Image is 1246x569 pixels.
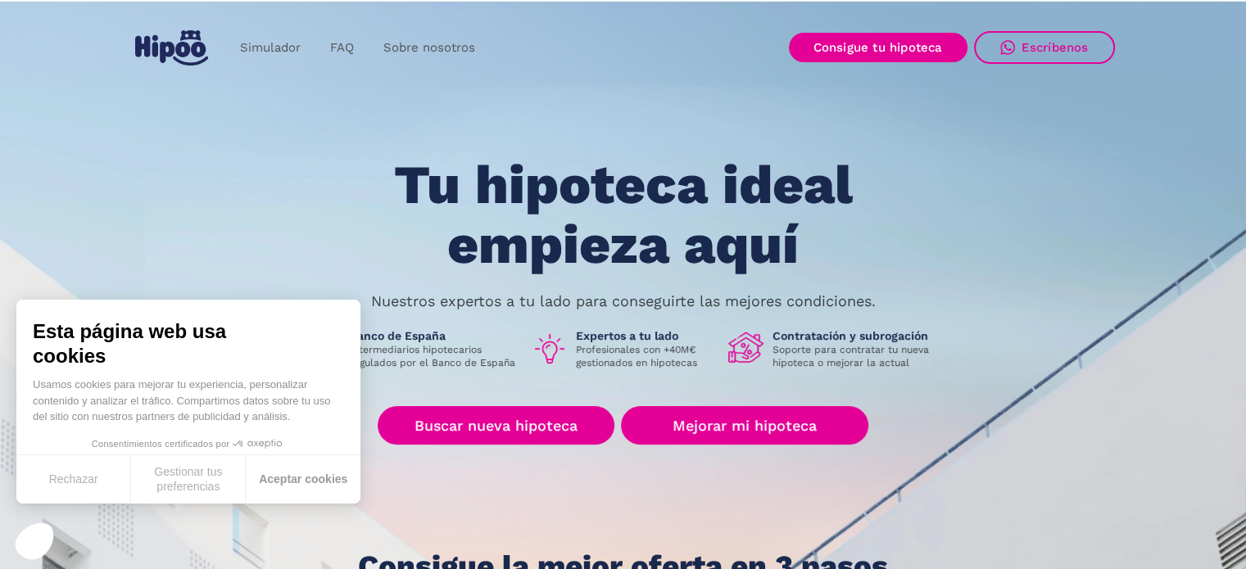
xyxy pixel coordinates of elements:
a: FAQ [315,32,369,64]
p: Profesionales con +40M€ gestionados en hipotecas [576,343,715,369]
a: Escríbenos [974,31,1115,64]
h1: Banco de España [350,328,519,343]
a: Buscar nueva hipoteca [378,406,614,445]
p: Soporte para contratar tu nueva hipoteca o mejorar la actual [773,343,941,369]
h1: Expertos a tu lado [576,328,715,343]
a: Consigue tu hipoteca [789,33,967,62]
a: Sobre nosotros [369,32,490,64]
a: Simulador [225,32,315,64]
a: Mejorar mi hipoteca [621,406,868,445]
h1: Tu hipoteca ideal empieza aquí [312,156,933,274]
a: home [132,24,212,72]
h1: Contratación y subrogación [773,328,941,343]
p: Nuestros expertos a tu lado para conseguirte las mejores condiciones. [371,295,876,308]
p: Intermediarios hipotecarios regulados por el Banco de España [350,343,519,369]
div: Escríbenos [1022,40,1089,55]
